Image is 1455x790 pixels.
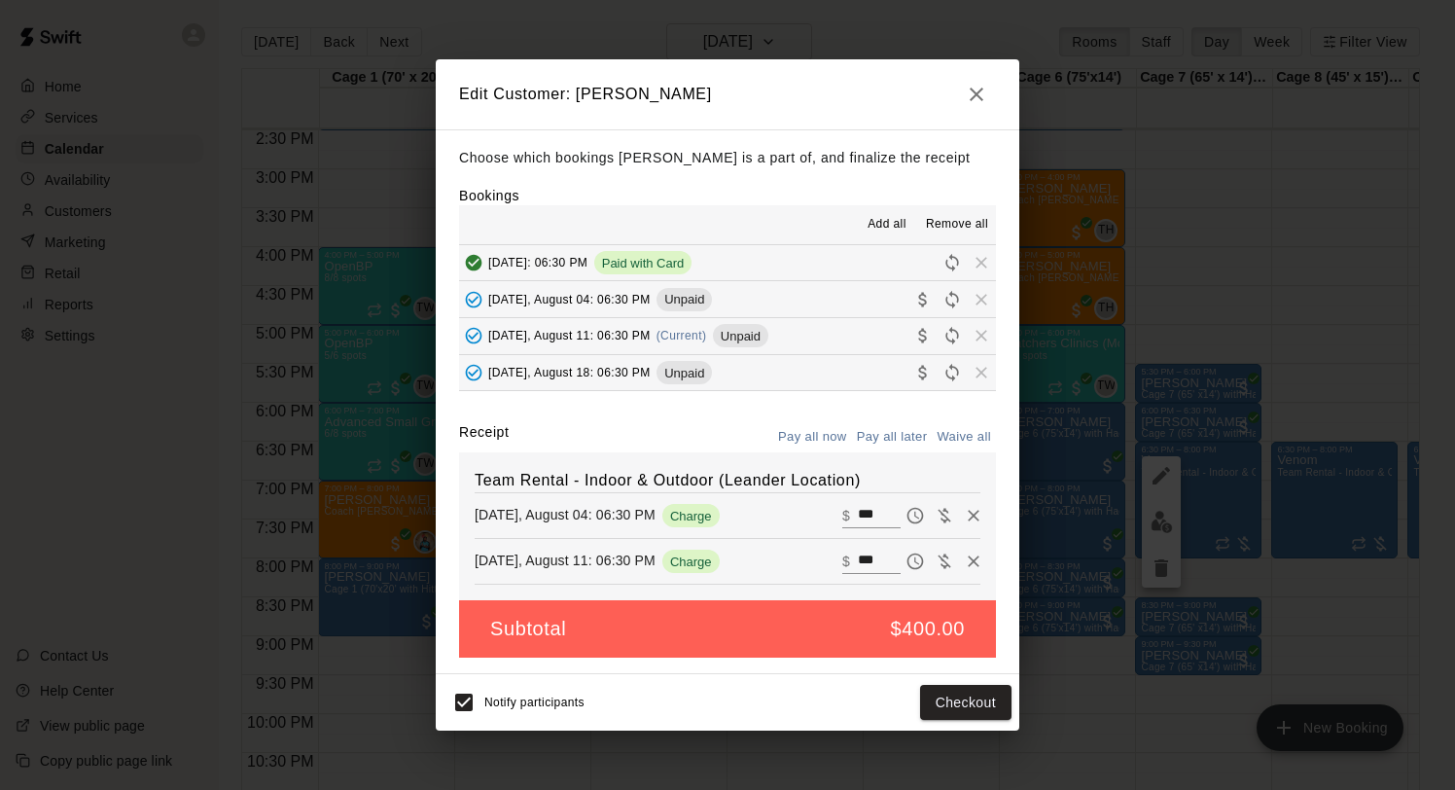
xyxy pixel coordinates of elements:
span: Remove [967,291,996,305]
span: Reschedule [938,291,967,305]
button: Added & Paid[DATE]: 06:30 PMPaid with CardRescheduleRemove [459,245,996,281]
span: Waive payment [930,552,959,568]
span: Unpaid [657,366,712,380]
button: Remove [959,547,988,576]
p: $ [842,552,850,571]
span: Remove [967,365,996,379]
span: Charge [662,509,720,523]
p: [DATE], August 04: 06:30 PM [475,505,656,524]
span: [DATE], August 11: 06:30 PM [488,329,651,342]
span: Unpaid [713,329,768,343]
span: Remove [967,255,996,269]
h6: Team Rental - Indoor & Outdoor (Leander Location) [475,468,980,493]
button: Added - Collect Payment[DATE], August 04: 06:30 PMUnpaidCollect paymentRescheduleRemove [459,281,996,317]
span: (Current) [657,329,707,342]
span: Reschedule [938,328,967,342]
span: [DATE], August 18: 06:30 PM [488,366,651,379]
button: Added & Paid [459,248,488,277]
button: Remove all [918,209,996,240]
button: Remove [959,501,988,530]
p: [DATE], August 11: 06:30 PM [475,551,656,570]
button: Added - Collect Payment [459,358,488,387]
span: Remove all [926,215,988,234]
label: Bookings [459,188,519,203]
button: Checkout [920,685,1011,721]
button: Waive all [932,422,996,452]
button: Add all [856,209,918,240]
span: Unpaid [657,292,712,306]
h5: Subtotal [490,616,566,642]
button: Pay all later [852,422,933,452]
span: Collect payment [908,291,938,305]
button: Added - Collect Payment [459,321,488,350]
button: Pay all now [773,422,852,452]
span: Pay later [901,506,930,522]
span: [DATE]: 06:30 PM [488,256,587,269]
span: Reschedule [938,255,967,269]
label: Receipt [459,422,509,452]
span: Remove [967,328,996,342]
p: Choose which bookings [PERSON_NAME] is a part of, and finalize the receipt [459,146,996,170]
span: Charge [662,555,720,569]
h5: $400.00 [891,616,966,642]
button: Added - Collect Payment[DATE], August 18: 06:30 PMUnpaidCollect paymentRescheduleRemove [459,355,996,391]
span: Waive payment [930,506,959,522]
span: Collect payment [908,328,938,342]
h2: Edit Customer: [PERSON_NAME] [436,59,1019,129]
span: Notify participants [484,696,585,709]
span: Add all [868,215,906,234]
span: Collect payment [908,365,938,379]
span: [DATE], August 04: 06:30 PM [488,292,651,305]
button: Added - Collect Payment[DATE], August 11: 06:30 PM(Current)UnpaidCollect paymentRescheduleRemove [459,318,996,354]
p: $ [842,506,850,525]
span: Paid with Card [594,256,692,270]
button: Added - Collect Payment [459,285,488,314]
span: Pay later [901,552,930,568]
span: Reschedule [938,365,967,379]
